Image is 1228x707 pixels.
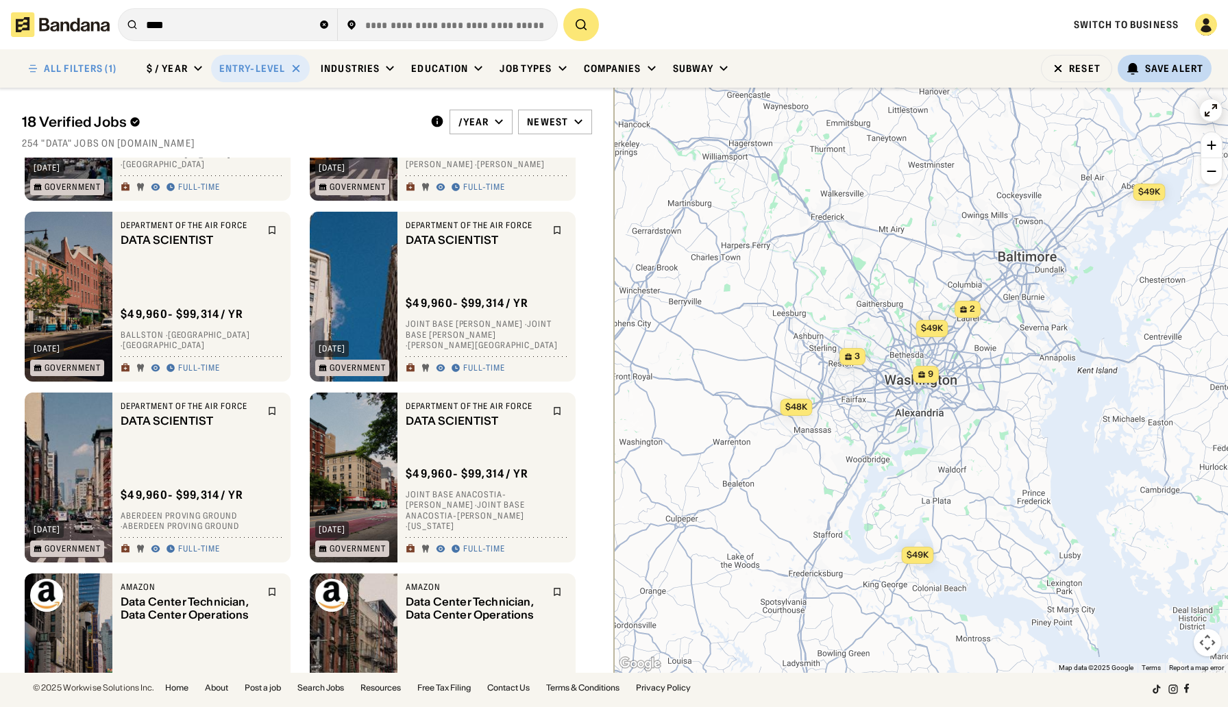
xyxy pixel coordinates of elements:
div: grid [22,158,592,673]
div: 18 Verified Jobs [22,114,419,130]
a: Terms (opens in new tab) [1142,664,1161,671]
div: [DATE] [34,164,60,172]
div: Government [330,545,386,553]
div: Reset [1069,64,1101,73]
div: Entry-Level [219,62,285,75]
div: Education [411,62,468,75]
a: About [205,684,228,692]
img: Amazon logo [30,579,63,612]
div: [PERSON_NAME] · [PERSON_NAME] [406,160,567,171]
div: ALL FILTERS (1) [44,64,116,73]
div: Joint Base [PERSON_NAME] · Joint Base [PERSON_NAME] · [PERSON_NAME][GEOGRAPHIC_DATA] [406,319,567,351]
img: Bandana logotype [11,12,110,37]
div: Full-time [178,363,220,374]
div: DATA SCIENTIST [121,234,259,247]
div: © 2025 Workwise Solutions Inc. [33,684,154,692]
a: Free Tax Filing [417,684,471,692]
div: [DATE] [319,164,345,172]
a: Contact Us [487,684,530,692]
div: Save Alert [1145,62,1203,75]
button: Map camera controls [1194,629,1221,656]
img: Amazon logo [315,579,348,612]
div: $ 49,960 - $99,314 / yr [121,488,244,502]
div: Ballston · [GEOGRAPHIC_DATA] · [GEOGRAPHIC_DATA] [121,330,282,351]
div: Newest [527,116,568,128]
div: Government [45,545,101,553]
div: Joint Base Anacostia-[PERSON_NAME] · Joint Base Anacostia-[PERSON_NAME] · [US_STATE] [406,489,567,532]
span: Map data ©2025 Google [1059,664,1133,671]
span: $49k [1138,186,1160,197]
div: Subway [673,62,714,75]
div: Full-time [463,544,505,555]
div: Amazon [406,582,544,593]
span: 9 [928,369,933,380]
div: Full-time [463,182,505,193]
div: $ / year [147,62,188,75]
a: Home [165,684,188,692]
a: Report a map error [1169,664,1224,671]
div: Industries [321,62,380,75]
div: DATA SCIENTIST [406,234,544,247]
div: Government [45,364,101,372]
div: Amazon [121,582,259,593]
a: Resources [360,684,401,692]
div: Data Center Technician, Data Center Operations [406,595,544,621]
a: Terms & Conditions [546,684,619,692]
div: Job Types [500,62,552,75]
span: $49k [921,323,943,333]
a: Privacy Policy [636,684,691,692]
div: Department of the Air Force [121,220,259,231]
span: 3 [855,351,860,362]
div: Aberdeen Proving Ground · Aberdeen Proving Ground [121,510,282,532]
div: DATA SCIENTIST [121,414,259,427]
a: Open this area in Google Maps (opens a new window) [617,655,663,673]
div: Government [45,183,101,191]
a: Post a job [245,684,281,692]
div: $ 49,960 - $99,314 / yr [406,467,529,481]
div: Full-time [463,363,505,374]
div: Government [330,183,386,191]
div: [DATE] [319,525,345,534]
div: Companies [584,62,641,75]
div: Department of the Air Force [406,401,544,412]
div: Full-time [178,182,220,193]
div: [DATE] [34,345,60,353]
div: Department of the Air Force [406,220,544,231]
div: $ 49,960 - $99,314 / yr [121,307,244,321]
div: [DATE] [319,345,345,353]
div: /year [458,116,489,128]
div: Full-time [178,544,220,555]
span: 2 [970,303,975,315]
div: DATA SCIENTIST [406,414,544,427]
div: $ 49,960 - $99,314 / yr [406,297,529,311]
a: Switch to Business [1074,18,1179,31]
span: $48k [785,401,807,412]
a: Search Jobs [297,684,344,692]
span: $49k [907,549,929,560]
div: 254 "data" jobs on [DOMAIN_NAME] [22,137,592,149]
div: Government [330,364,386,372]
img: Google [617,655,663,673]
div: [DATE] [34,525,60,534]
div: The Pentagon · [US_STATE] · [GEOGRAPHIC_DATA] [121,149,282,170]
div: Data Center Technician, Data Center Operations [121,595,259,621]
div: Department of the Air Force [121,401,259,412]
